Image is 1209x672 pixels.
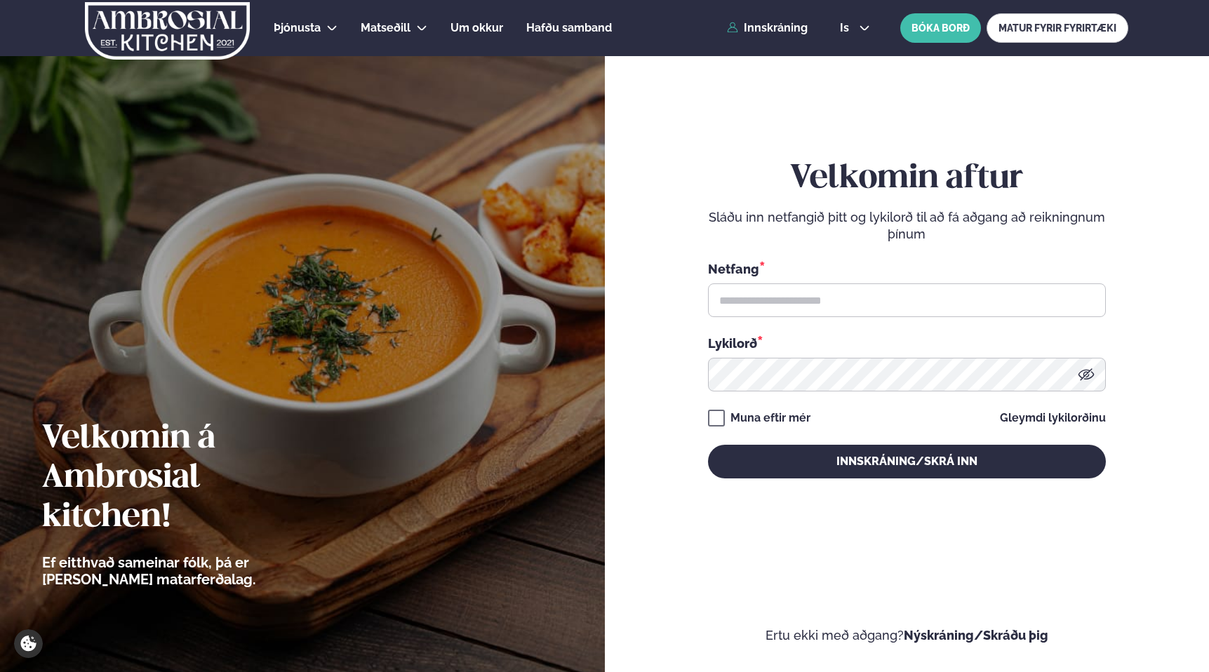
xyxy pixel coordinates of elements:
button: Innskráning/Skrá inn [708,445,1106,478]
a: Nýskráning/Skráðu þig [904,628,1048,643]
div: Netfang [708,260,1106,278]
a: Gleymdi lykilorðinu [1000,412,1106,424]
a: Cookie settings [14,629,43,658]
p: Ef eitthvað sameinar fólk, þá er [PERSON_NAME] matarferðalag. [42,554,333,588]
a: Þjónusta [274,20,321,36]
p: Ertu ekki með aðgang? [647,627,1168,644]
a: MATUR FYRIR FYRIRTÆKI [987,13,1128,43]
a: Matseðill [361,20,410,36]
button: is [829,22,881,34]
img: logo [84,2,251,60]
a: Hafðu samband [526,20,612,36]
h2: Velkomin á Ambrosial kitchen! [42,419,333,537]
button: BÓKA BORÐ [900,13,981,43]
p: Sláðu inn netfangið þitt og lykilorð til að fá aðgang að reikningnum þínum [708,209,1106,243]
span: Matseðill [361,21,410,34]
span: Þjónusta [274,21,321,34]
h2: Velkomin aftur [708,159,1106,199]
span: Hafðu samband [526,21,612,34]
div: Lykilorð [708,334,1106,352]
a: Innskráning [727,22,808,34]
span: Um okkur [450,21,503,34]
a: Um okkur [450,20,503,36]
span: is [840,22,853,34]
